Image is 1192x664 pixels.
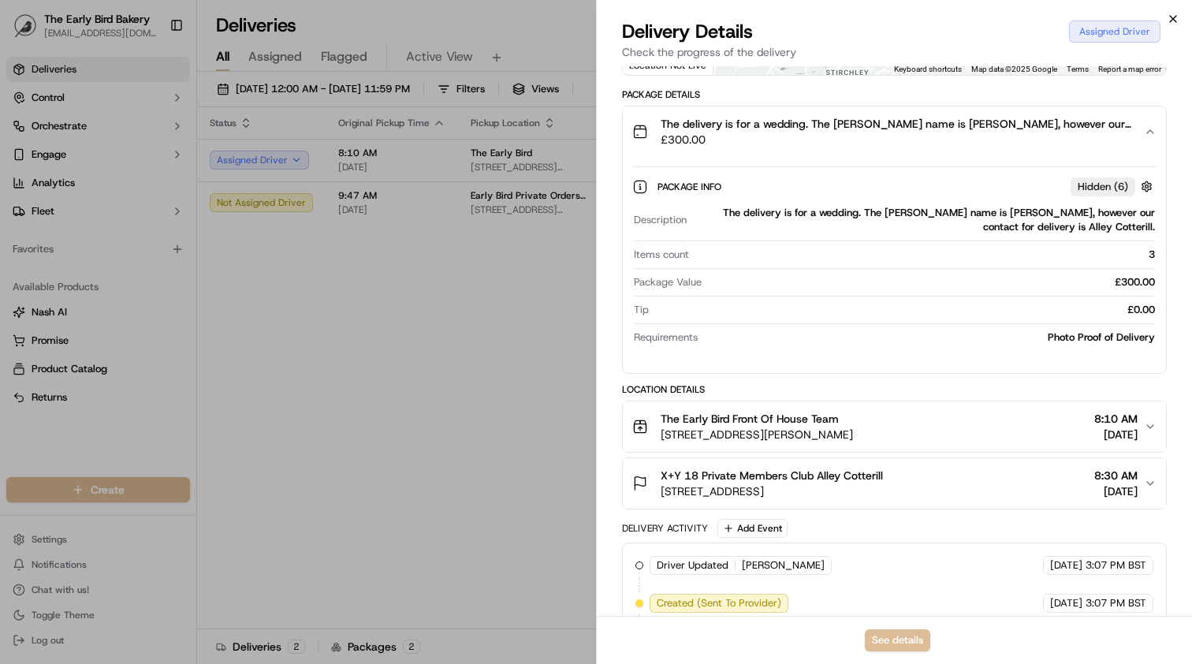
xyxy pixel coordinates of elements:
a: Terms (opens in new tab) [1067,65,1089,73]
div: £300.00 [708,275,1155,289]
div: 💻 [133,354,146,367]
span: [STREET_ADDRESS] [661,483,883,499]
span: The delivery is for a wedding. The [PERSON_NAME] name is [PERSON_NAME], however our contact for d... [661,116,1131,132]
span: Items count [634,248,689,262]
input: Got a question? Start typing here... [41,102,284,118]
a: Report a map error [1098,65,1161,73]
button: Add Event [717,519,788,538]
span: Pylon [157,391,191,403]
div: Location Details [622,383,1167,396]
span: Driver Updated [657,558,728,573]
div: 📗 [16,354,28,367]
span: Description [634,213,687,227]
span: £300.00 [661,132,1131,147]
div: Past conversations [16,205,106,218]
img: 1736555255976-a54dd68f-1ca7-489b-9aae-adbdc363a1c4 [16,151,44,179]
div: The delivery is for a wedding. The [PERSON_NAME] name is [PERSON_NAME], however our contact for d... [693,206,1155,234]
span: [DATE] [1094,483,1138,499]
span: • [131,287,136,300]
p: Check the progress of the delivery [622,44,1167,60]
span: [DATE] [140,287,172,300]
div: Photo Proof of Delivery [704,330,1155,345]
img: Nash [16,16,47,47]
span: [DATE] [1094,427,1138,442]
button: Keyboard shortcuts [894,64,962,75]
button: The delivery is for a wedding. The [PERSON_NAME] name is [PERSON_NAME], however our contact for d... [623,106,1166,157]
span: Created (Sent To Provider) [657,596,781,610]
p: Welcome 👋 [16,63,287,88]
span: [DATE] [1050,558,1082,573]
img: Masood Aslam [16,229,41,255]
span: Hidden ( 6 ) [1078,180,1128,194]
span: [PERSON_NAME] [49,244,128,257]
span: [PERSON_NAME] [742,558,825,573]
div: Package Details [622,88,1167,101]
span: Package Info [657,181,725,193]
a: 💻API Documentation [127,346,259,375]
span: The Early Bird Front Of House Team [661,411,839,427]
span: [STREET_ADDRESS][PERSON_NAME] [661,427,853,442]
img: 1736555255976-a54dd68f-1ca7-489b-9aae-adbdc363a1c4 [32,245,44,258]
button: See details [865,629,930,651]
span: [PERSON_NAME] [49,287,128,300]
span: API Documentation [149,353,253,368]
span: 8:30 AM [1094,468,1138,483]
span: Tip [634,303,649,317]
img: 1736555255976-a54dd68f-1ca7-489b-9aae-adbdc363a1c4 [32,288,44,300]
img: 1724597045416-56b7ee45-8013-43a0-a6f9-03cb97ddad50 [33,151,61,179]
div: 3 [695,248,1155,262]
span: 3:07 PM BST [1086,558,1146,573]
button: See all [244,202,287,221]
img: Asif Zaman Khan [16,272,41,297]
span: Delivery Details [622,19,753,44]
button: Start new chat [268,155,287,174]
span: Requirements [634,330,698,345]
span: [DATE] [140,244,172,257]
span: Map data ©2025 Google [971,65,1057,73]
div: £0.00 [655,303,1155,317]
div: We're available if you need us! [71,166,217,179]
button: The Early Bird Front Of House Team[STREET_ADDRESS][PERSON_NAME]8:10 AM[DATE] [623,401,1166,452]
span: • [131,244,136,257]
div: The delivery is for a wedding. The [PERSON_NAME] name is [PERSON_NAME], however our contact for d... [623,157,1166,373]
span: 8:10 AM [1094,411,1138,427]
div: Start new chat [71,151,259,166]
a: 📗Knowledge Base [9,346,127,375]
span: X+Y 18 Private Members Club Alley Cotterill [661,468,883,483]
div: Delivery Activity [622,522,708,535]
button: X+Y 18 Private Members Club Alley Cotterill[STREET_ADDRESS]8:30 AM[DATE] [623,458,1166,509]
span: Knowledge Base [32,353,121,368]
span: [DATE] [1050,596,1082,610]
span: Package Value [634,275,702,289]
button: Hidden (6) [1071,177,1157,196]
a: Powered byPylon [111,390,191,403]
span: 3:07 PM BST [1086,596,1146,610]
